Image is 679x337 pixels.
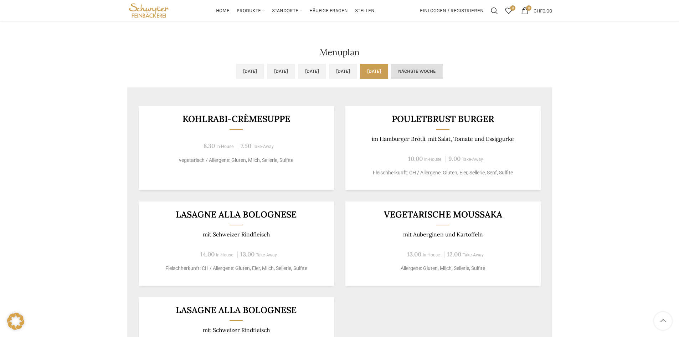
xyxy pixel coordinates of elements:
span: In-House [424,157,442,162]
span: Häufige Fragen [309,7,348,14]
span: 13.00 [240,250,254,258]
span: In-House [423,252,440,257]
div: Main navigation [174,4,416,18]
h3: Vegetarische Moussaka [354,210,532,219]
span: In-House [216,252,233,257]
span: Take-Away [462,157,483,162]
a: Site logo [127,7,171,13]
span: 13.00 [407,250,421,258]
span: Take-Away [463,252,484,257]
span: CHF [534,7,542,14]
span: 0 [526,5,531,11]
a: Suchen [487,4,501,18]
a: Stellen [355,4,375,18]
h3: Kohlrabi-Crèmesuppe [147,114,325,123]
h3: Lasagne alla Bolognese [147,306,325,315]
span: Einloggen / Registrieren [420,8,484,13]
p: mit Auberginen und Kartoffeln [354,231,532,238]
a: 0 [501,4,516,18]
span: Standorte [272,7,298,14]
a: 0 CHF0.00 [518,4,556,18]
p: vegetarisch / Allergene: Gluten, Milch, Sellerie, Sulfite [147,157,325,164]
p: im Hamburger Brötli, mit Salat, Tomate und Essiggurke [354,136,532,142]
span: 12.00 [447,250,461,258]
a: [DATE] [298,64,326,79]
span: 8.30 [204,142,215,150]
span: Stellen [355,7,375,14]
a: [DATE] [360,64,388,79]
div: Meine Wunschliste [501,4,516,18]
p: Allergene: Gluten, Milch, Sellerie, Sulfite [354,265,532,272]
span: 9.00 [448,155,461,163]
span: 7.50 [241,142,251,150]
span: 14.00 [200,250,215,258]
a: Produkte [237,4,265,18]
a: [DATE] [267,64,295,79]
a: Häufige Fragen [309,4,348,18]
h3: LASAGNE ALLA BOLOGNESE [147,210,325,219]
span: Produkte [237,7,261,14]
span: Take-Away [253,144,274,149]
bdi: 0.00 [534,7,552,14]
p: mit Schweizer Rindfleisch [147,327,325,333]
span: 10.00 [408,155,423,163]
p: Fleischherkunft: CH / Allergene: Gluten, Eier, Sellerie, Senf, Sulfite [354,169,532,177]
a: [DATE] [236,64,264,79]
p: Fleischherkunft: CH / Allergene: Gluten, Eier, Milch, Sellerie, Sulfite [147,265,325,272]
h3: Pouletbrust Burger [354,114,532,123]
a: Scroll to top button [654,312,672,330]
span: In-House [216,144,234,149]
h2: Menuplan [127,48,552,57]
p: mit Schweizer Rindfleisch [147,231,325,238]
span: Home [216,7,230,14]
a: Nächste Woche [391,64,443,79]
a: Einloggen / Registrieren [416,4,487,18]
span: 0 [510,5,515,11]
a: Home [216,4,230,18]
a: Standorte [272,4,302,18]
span: Take-Away [256,252,277,257]
a: [DATE] [329,64,357,79]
